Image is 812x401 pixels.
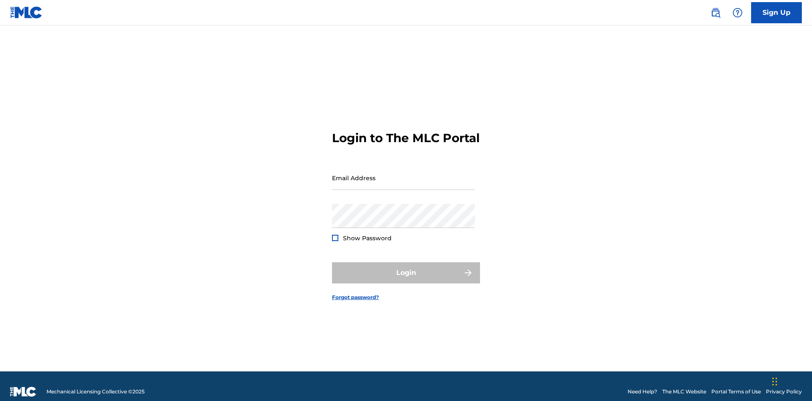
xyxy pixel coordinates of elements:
[707,4,724,21] a: Public Search
[47,388,145,396] span: Mechanical Licensing Collective © 2025
[751,2,802,23] a: Sign Up
[628,388,657,396] a: Need Help?
[729,4,746,21] div: Help
[332,294,379,301] a: Forgot password?
[732,8,743,18] img: help
[772,369,777,394] div: Drag
[662,388,706,396] a: The MLC Website
[343,234,392,242] span: Show Password
[10,387,36,397] img: logo
[711,388,761,396] a: Portal Terms of Use
[770,360,812,401] iframe: Chat Widget
[332,131,480,146] h3: Login to The MLC Portal
[10,6,43,19] img: MLC Logo
[710,8,721,18] img: search
[766,388,802,396] a: Privacy Policy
